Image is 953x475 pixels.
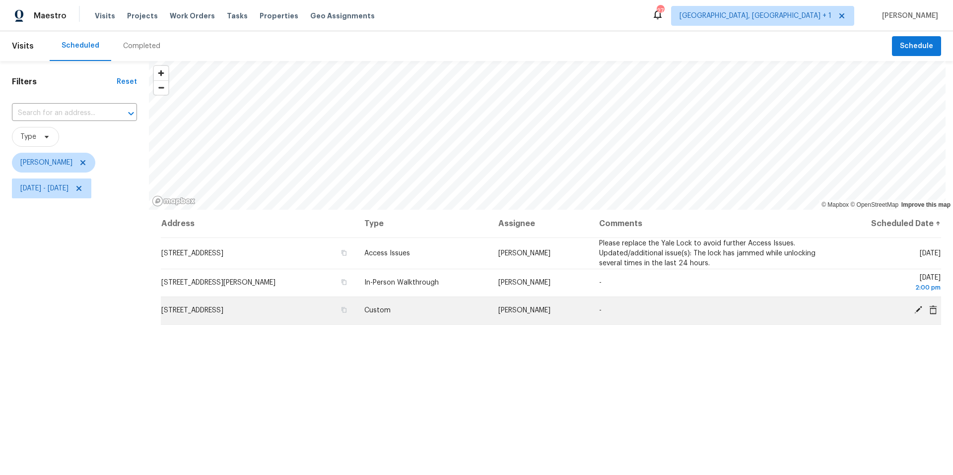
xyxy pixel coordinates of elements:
span: Visits [95,11,115,21]
span: [STREET_ADDRESS] [161,307,223,314]
span: Projects [127,11,158,21]
button: Zoom out [154,80,168,95]
span: [GEOGRAPHIC_DATA], [GEOGRAPHIC_DATA] + 1 [680,11,831,21]
th: Scheduled Date ↑ [825,210,941,237]
span: [PERSON_NAME] [20,158,72,168]
div: Scheduled [62,41,99,51]
span: [PERSON_NAME] [498,250,550,257]
button: Open [124,107,138,120]
span: In-Person Walkthrough [364,279,439,286]
span: [DATE] - [DATE] [20,183,68,193]
span: Geo Assignments [310,11,375,21]
span: Access Issues [364,250,410,257]
th: Comments [591,210,825,237]
div: Reset [117,77,137,87]
button: Zoom in [154,66,168,80]
div: 2:00 pm [833,283,941,293]
a: Mapbox homepage [152,195,196,207]
span: [DATE] [920,250,941,257]
span: Properties [260,11,298,21]
th: Type [356,210,490,237]
a: OpenStreetMap [850,201,898,208]
span: [STREET_ADDRESS] [161,250,223,257]
button: Schedule [892,36,941,57]
span: - [599,307,602,314]
span: Zoom out [154,81,168,95]
span: [PERSON_NAME] [498,279,550,286]
button: Copy Address [340,248,348,257]
th: Address [161,210,356,237]
th: Assignee [490,210,591,237]
span: Type [20,132,36,142]
span: Custom [364,307,391,314]
a: Mapbox [821,201,849,208]
div: 27 [657,6,664,16]
span: Work Orders [170,11,215,21]
span: Please replace the Yale Lock to avoid further Access Issues. Updated/additional issue(s): The loc... [599,240,816,267]
span: Edit [911,305,926,314]
canvas: Map [149,61,946,210]
span: Maestro [34,11,67,21]
span: [STREET_ADDRESS][PERSON_NAME] [161,279,275,286]
span: Cancel [926,305,941,314]
span: Schedule [900,40,933,53]
button: Copy Address [340,278,348,287]
a: Improve this map [901,201,951,208]
span: - [599,279,602,286]
div: Completed [123,41,160,51]
span: [DATE] [833,274,941,293]
h1: Filters [12,77,117,87]
span: [PERSON_NAME] [498,307,550,314]
span: [PERSON_NAME] [878,11,938,21]
span: Visits [12,35,34,57]
input: Search for an address... [12,106,109,121]
span: Tasks [227,12,248,19]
